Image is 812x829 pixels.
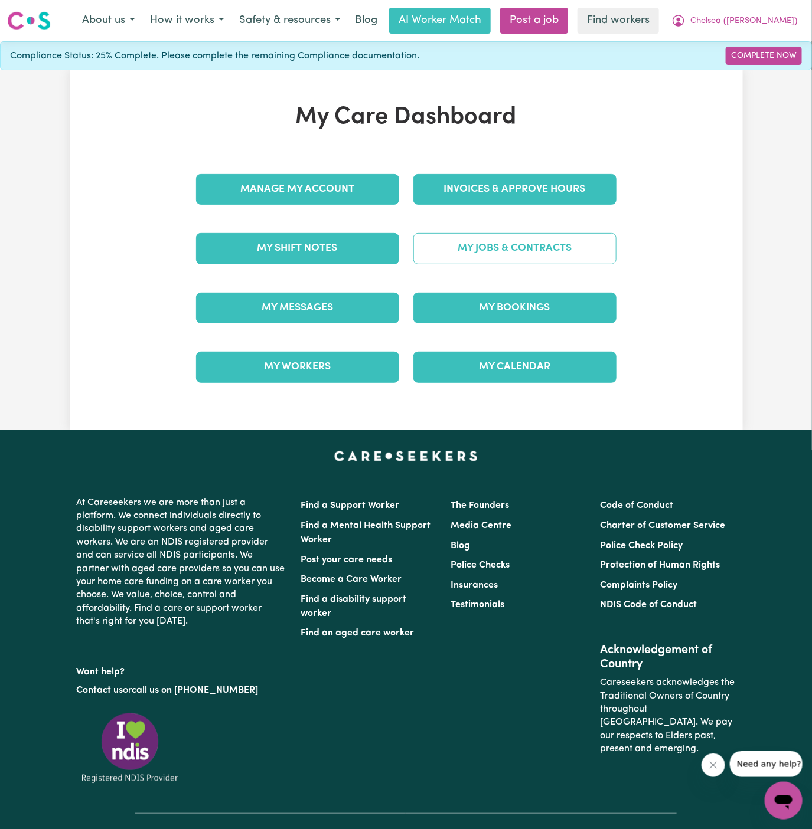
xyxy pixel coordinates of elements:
[726,47,802,65] a: Complete Now
[451,561,510,570] a: Police Checks
[451,521,511,530] a: Media Centre
[196,352,399,382] a: My Workers
[301,628,415,638] a: Find an aged care worker
[301,595,407,618] a: Find a disability support worker
[578,8,659,34] a: Find workers
[600,561,720,570] a: Protection of Human Rights
[77,711,183,785] img: Registered NDIS provider
[196,174,399,205] a: Manage My Account
[301,501,400,510] a: Find a Support Worker
[77,661,287,679] p: Want help?
[765,782,803,820] iframe: Button to launch messaging window
[301,521,431,545] a: Find a Mental Health Support Worker
[664,8,805,33] button: My Account
[7,7,51,34] a: Careseekers logo
[301,555,393,565] a: Post your care needs
[196,293,399,323] a: My Messages
[600,541,683,551] a: Police Check Policy
[231,8,348,33] button: Safety & resources
[7,10,51,31] img: Careseekers logo
[451,581,498,590] a: Insurances
[10,49,419,63] span: Compliance Status: 25% Complete. Please complete the remaining Compliance documentation.
[77,491,287,633] p: At Careseekers we are more than just a platform. We connect individuals directly to disability su...
[730,751,803,777] iframe: Message from company
[142,8,231,33] button: How it works
[189,103,624,132] h1: My Care Dashboard
[389,8,491,34] a: AI Worker Match
[600,501,673,510] a: Code of Conduct
[413,233,617,264] a: My Jobs & Contracts
[702,753,725,777] iframe: Close message
[600,643,735,671] h2: Acknowledgement of Country
[77,686,123,695] a: Contact us
[413,174,617,205] a: Invoices & Approve Hours
[600,581,677,590] a: Complaints Policy
[600,600,697,610] a: NDIS Code of Conduct
[451,541,470,551] a: Blog
[690,15,797,28] span: Chelsea ([PERSON_NAME])
[600,521,725,530] a: Charter of Customer Service
[600,671,735,760] p: Careseekers acknowledges the Traditional Owners of Country throughout [GEOGRAPHIC_DATA]. We pay o...
[334,451,478,461] a: Careseekers home page
[77,679,287,702] p: or
[413,352,617,382] a: My Calendar
[500,8,568,34] a: Post a job
[301,575,402,584] a: Become a Care Worker
[451,600,504,610] a: Testimonials
[132,686,259,695] a: call us on [PHONE_NUMBER]
[196,233,399,264] a: My Shift Notes
[348,8,384,34] a: Blog
[451,501,509,510] a: The Founders
[74,8,142,33] button: About us
[413,293,617,323] a: My Bookings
